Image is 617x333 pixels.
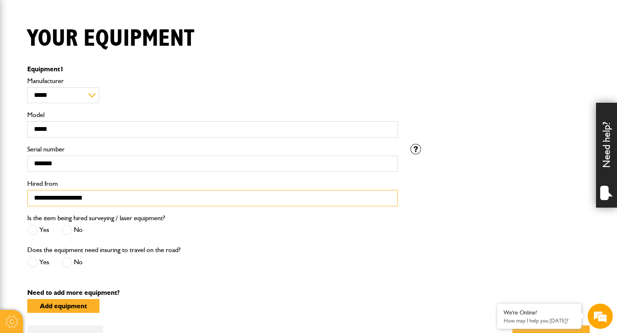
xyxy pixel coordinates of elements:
p: Need to add more equipment? [27,289,590,296]
label: Serial number [27,146,398,153]
h1: Your equipment [27,25,194,53]
div: Need help? [596,103,617,208]
p: Equipment [27,66,398,73]
label: Yes [27,225,49,235]
input: Enter your email address [11,102,153,121]
button: Add equipment [27,299,99,313]
input: Enter your last name [11,78,153,96]
label: Manufacturer [27,78,398,84]
label: No [62,257,83,268]
label: Hired from [27,180,398,187]
label: Yes [27,257,49,268]
textarea: Type your message and hit 'Enter' [11,152,153,251]
div: Chat with us now [44,47,141,58]
label: No [62,225,83,235]
div: We're Online! [504,309,575,316]
div: Minimize live chat window [138,4,158,24]
label: Does the equipment need insuring to travel on the road? [27,247,180,253]
label: Is the item being hired surveying / laser equipment? [27,215,165,221]
img: d_20077148190_company_1631870298795_20077148190 [14,47,35,58]
input: Enter your phone number [11,127,153,146]
label: Model [27,112,398,118]
em: Start Chat [114,258,152,270]
span: 1 [60,65,64,73]
p: How may I help you today? [504,317,575,324]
